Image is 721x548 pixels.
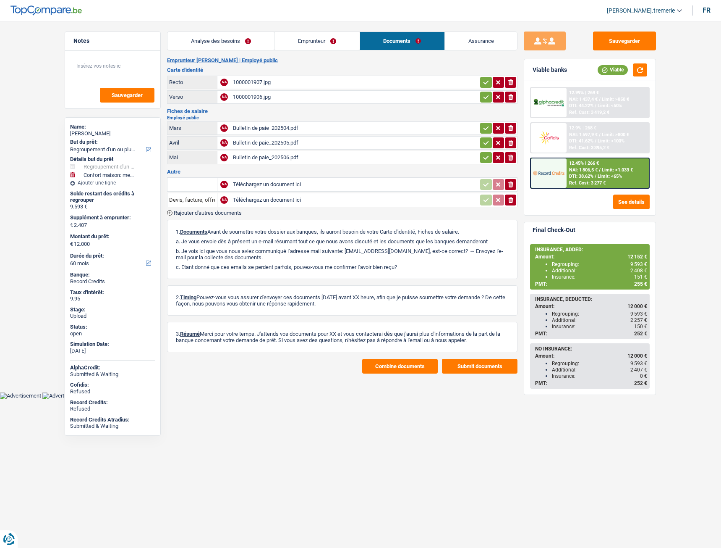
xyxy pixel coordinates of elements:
div: NA [220,181,228,188]
div: 12.9% | 268 € [569,125,596,131]
div: 12.45% | 266 € [569,161,599,166]
div: Détails but du prêt [70,156,155,163]
span: NAI: 1 437,4 € [569,97,598,102]
span: DTI: 44.22% [569,103,593,108]
div: 1000001907.jpg [233,76,477,89]
div: Status: [70,324,155,330]
span: 12 152 € [627,254,647,260]
span: 255 € [634,281,647,287]
div: Regrouping: [552,261,647,267]
div: PMT: [535,331,647,337]
img: Cofidis [533,130,564,145]
img: TopCompare Logo [10,5,82,16]
span: NAI: 1 597,9 € [569,132,598,137]
label: Montant du prêt: [70,233,154,240]
span: Limit: <50% [598,103,622,108]
span: / [595,138,596,144]
span: Limit: <65% [598,174,622,179]
span: 9 593 € [630,361,647,366]
div: open [70,330,155,337]
div: Regrouping: [552,361,647,366]
span: / [599,132,601,137]
div: NA [220,154,228,161]
button: Submit documents [442,359,517,374]
span: / [599,97,601,102]
div: Bulletin de paie_202504.pdf [233,122,477,134]
div: Amount: [535,303,647,309]
div: Record Credits Atradius: [70,416,155,423]
div: Name: [70,124,155,130]
span: 9 593 € [630,261,647,267]
button: Sauvegarder [100,88,154,103]
div: 1000001906.jpg [233,91,477,103]
div: NA [220,93,228,101]
div: Mai [169,154,215,161]
div: NA [220,124,228,132]
img: Advertisement [42,393,84,399]
div: Refused [70,406,155,412]
div: INSURANCE, DEDUCTED: [535,296,647,302]
a: Analyse des besoins [167,32,274,50]
div: Refused [70,388,155,395]
div: Simulation Date: [70,341,155,348]
a: Emprunteur [274,32,359,50]
span: 12 000 € [627,353,647,359]
a: Documents [360,32,444,50]
div: PMT: [535,281,647,287]
div: Bulletin de paie_202506.pdf [233,151,477,164]
span: DTI: 41.62% [569,138,593,144]
div: Additional: [552,268,647,274]
div: Viable banks [533,66,567,74]
button: See details [613,195,650,209]
h2: Emprunteur [PERSON_NAME] | Employé public [167,57,517,64]
label: Supplément à emprunter: [70,214,154,221]
span: 2 257 € [630,317,647,323]
div: Amount: [535,254,647,260]
button: Combine documents [362,359,438,374]
h3: Fiches de salaire [167,108,517,114]
div: Banque: [70,271,155,278]
div: Recto [169,79,215,85]
div: Upload [70,313,155,319]
div: 12.99% | 269 € [569,90,599,95]
span: Limit: >800 € [602,132,629,137]
div: Regrouping: [552,311,647,317]
div: NA [220,196,228,204]
div: Additional: [552,317,647,323]
div: Insurance: [552,324,647,329]
span: € [70,241,73,248]
p: a. Je vous envoie dès à présent un e-mail résumant tout ce que nous avons discuté et les doc... [176,238,509,245]
span: 0 € [640,373,647,379]
div: 9.95 [70,295,155,302]
div: Stage: [70,306,155,313]
div: Insurance: [552,373,647,379]
div: Ref. Cost: 3 395,2 € [569,145,609,150]
button: Sauvegarder [593,32,656,50]
h2: Employé public [167,116,517,120]
a: [PERSON_NAME].tremerie [600,4,682,18]
div: Ajouter une ligne [70,180,155,186]
p: b. Je vois ici que vous nous aviez communiqué l’adresse mail suivante: [EMAIL_ADDRESS][DOMAIN_NA... [176,248,509,261]
div: Final Check-Out [533,227,575,234]
span: 2 407 € [630,367,647,373]
div: Avril [169,140,215,146]
div: Viable [598,65,628,74]
span: / [599,167,601,173]
p: c. Etant donné que ces emails se perdent parfois, pouvez-vous me confirmer l’avoir bien reçu? [176,264,509,270]
span: NAI: 1 806,5 € [569,167,598,173]
img: Record Credits [533,165,564,181]
div: fr [703,6,711,14]
label: Durée du prêt: [70,253,154,259]
div: Additional: [552,367,647,373]
h3: Autre [167,169,517,174]
span: 9 593 € [630,311,647,317]
span: 151 € [634,274,647,280]
div: 9.593 € [70,203,155,210]
div: Mars [169,125,215,131]
span: / [595,174,596,179]
div: AlphaCredit: [70,364,155,371]
span: DTI: 38.62% [569,174,593,179]
div: [PERSON_NAME] [70,130,155,137]
h5: Notes [73,37,152,45]
img: AlphaCredit [533,98,564,108]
